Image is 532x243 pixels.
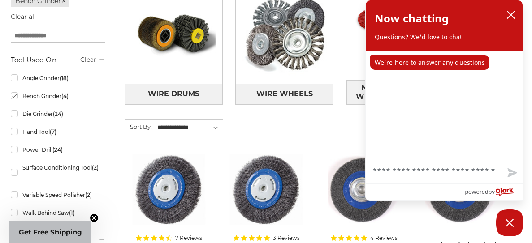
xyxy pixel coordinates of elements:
[11,205,105,221] a: Walk Behind Saw
[370,235,398,241] span: 4 Reviews
[11,106,105,122] a: Die Grinder
[465,184,523,200] a: Powered by Olark
[328,153,399,225] img: 10" Crimped Wire Wheel for Pedestal Grinder
[11,160,105,185] a: Surface Conditioning Tool
[326,153,401,228] a: 10" Crimped Wire Wheel for Pedestal Grinder
[92,164,99,171] span: (2)
[60,75,69,81] span: (18)
[11,55,105,65] h5: Tool Used On
[19,228,82,236] span: Get Free Shipping
[273,235,300,241] span: 3 Reviews
[131,154,206,226] img: 8" Crimped Wire Wheel for Pedestal Grinder
[236,84,333,104] a: Wire Wheels
[11,124,105,140] a: Hand Tool
[80,55,96,64] a: Clear
[11,70,105,86] a: Angle Grinder
[229,153,303,228] a: 6" Crimped Wire Wheel for Pedestal Grinder
[11,187,105,203] a: Variable Speed Polisher
[90,213,99,222] button: Close teaser
[489,186,495,197] span: by
[11,88,105,104] a: Bench Grinder
[11,142,105,158] a: Power Drill
[156,121,223,134] select: Sort By:
[375,9,449,27] h2: Now chatting
[229,154,303,226] img: 6" Crimped Wire Wheel for Pedestal Grinder
[11,13,36,21] a: Clear all
[53,111,63,117] span: (24)
[50,128,56,135] span: (7)
[504,8,518,21] button: close chatbox
[175,235,202,241] span: 7 Reviews
[125,84,222,104] a: Wire Drums
[347,80,443,104] span: Nylon Abrasive Wheels & Brushes
[256,86,313,102] span: Wire Wheels
[375,33,514,42] p: Questions? We'd love to chat.
[9,221,91,243] div: Get Free ShippingClose teaser
[85,192,92,198] span: (2)
[131,153,206,228] a: 8" Crimped Wire Wheel for Pedestal Grinder
[370,55,489,70] p: We're here to answer any questions
[69,209,74,216] span: (1)
[500,163,523,183] button: Send message
[148,86,199,102] span: Wire Drums
[125,120,152,133] label: Sort By:
[465,186,488,197] span: powered
[52,146,63,153] span: (24)
[366,51,523,160] div: chat
[346,80,444,105] a: Nylon Abrasive Wheels & Brushes
[496,209,523,236] button: Close Chatbox
[61,93,69,99] span: (4)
